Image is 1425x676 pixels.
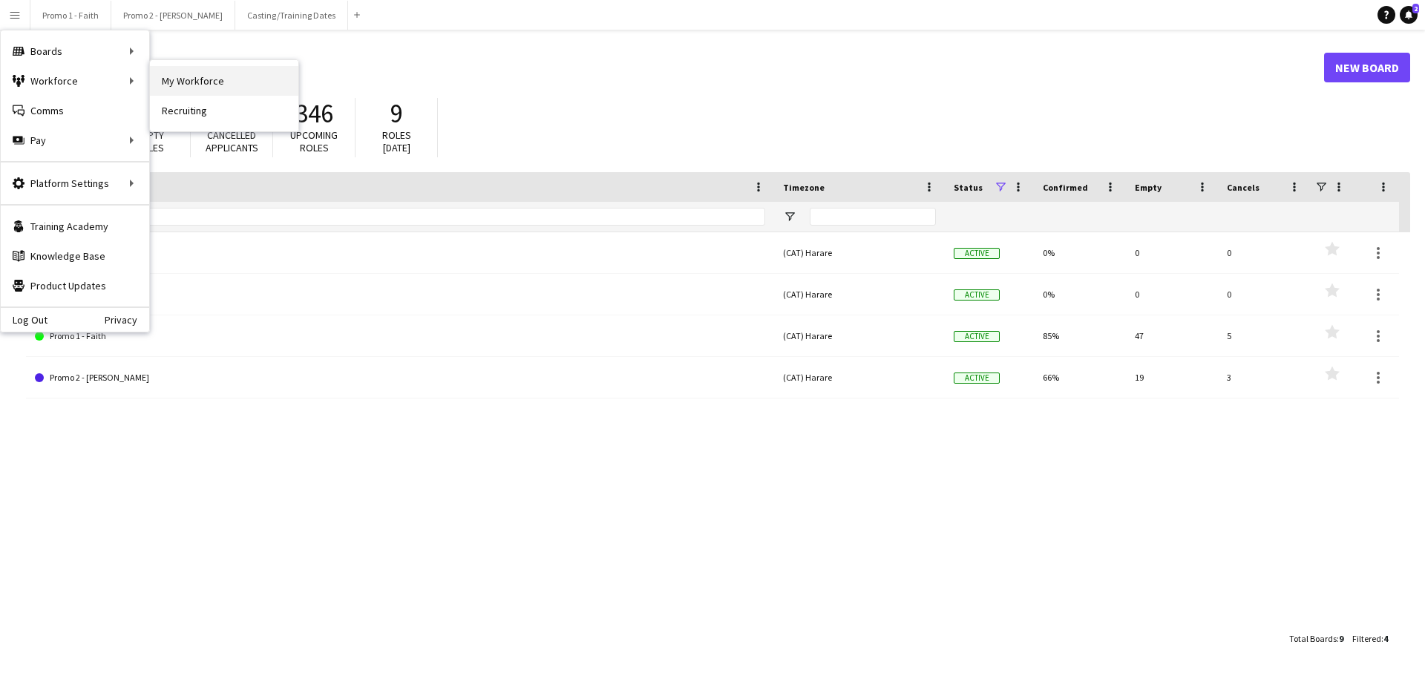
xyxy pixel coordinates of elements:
span: Filtered [1352,633,1381,644]
span: 9 [1339,633,1343,644]
div: 0 [1126,274,1218,315]
a: Product Updates [1,271,149,301]
a: Log Out [1,314,47,326]
span: Roles [DATE] [382,128,411,154]
div: 85% [1034,315,1126,356]
span: Active [954,248,1000,259]
button: Casting/Training Dates [235,1,348,30]
div: Platform Settings [1,168,149,198]
div: Pay [1,125,149,155]
button: Open Filter Menu [783,210,796,223]
a: New Board [1324,53,1410,82]
div: (CAT) Harare [774,357,945,398]
a: My Workforce [150,66,298,96]
div: (CAT) Harare [774,315,945,356]
button: Promo 1 - Faith [30,1,111,30]
span: Active [954,331,1000,342]
div: 19 [1126,357,1218,398]
a: Comms [1,96,149,125]
a: Recruiting [150,96,298,125]
div: Boards [1,36,149,66]
a: 2 [1400,6,1418,24]
span: Timezone [783,182,825,193]
span: 2 [1412,4,1419,13]
a: Knowledge Base [1,241,149,271]
a: Promo 2 - [PERSON_NAME] [35,357,765,398]
a: Training Academy [1,211,149,241]
span: Upcoming roles [290,128,338,154]
div: : [1352,624,1388,653]
span: Active [954,289,1000,301]
a: Privacy [105,314,149,326]
a: CNS Training [35,274,765,315]
span: Total Boards [1289,633,1337,644]
input: Board name Filter Input [62,208,765,226]
div: (CAT) Harare [774,274,945,315]
h1: Boards [26,56,1324,79]
span: Confirmed [1043,182,1088,193]
div: 0 [1126,232,1218,273]
span: 9 [390,97,403,130]
span: 4 [1383,633,1388,644]
div: 0% [1034,232,1126,273]
a: Casting/Training Dates [35,232,765,274]
a: Promo 1 - Faith [35,315,765,357]
div: (CAT) Harare [774,232,945,273]
div: 66% [1034,357,1126,398]
span: Status [954,182,983,193]
span: Empty [1135,182,1162,193]
button: Promo 2 - [PERSON_NAME] [111,1,235,30]
div: 0 [1218,232,1310,273]
div: Workforce [1,66,149,96]
input: Timezone Filter Input [810,208,936,226]
div: 3 [1218,357,1310,398]
div: 0 [1218,274,1310,315]
span: Active [954,373,1000,384]
span: Cancels [1227,182,1259,193]
span: Cancelled applicants [206,128,258,154]
div: : [1289,624,1343,653]
div: 5 [1218,315,1310,356]
span: 346 [295,97,333,130]
div: 47 [1126,315,1218,356]
div: 0% [1034,274,1126,315]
